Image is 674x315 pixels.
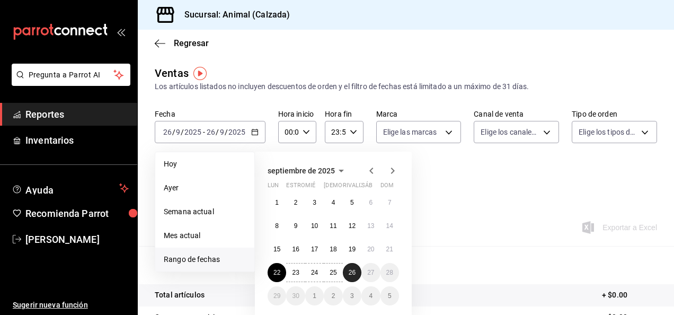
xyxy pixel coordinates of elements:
[7,77,130,88] a: Pregunta a Parrot AI
[367,269,374,276] abbr: 27 de septiembre de 2025
[330,222,336,230] abbr: 11 de septiembre de 2025
[325,110,363,118] label: Hora fin
[367,246,374,253] abbr: 20 de septiembre de 2025
[343,182,372,193] abbr: viernes
[343,286,361,305] button: 3 de octubre de 2025
[369,199,373,206] abbr: 6 de septiembre de 2025
[324,240,342,259] button: 18 de septiembre de 2025
[13,301,88,309] font: Sugerir nueva función
[388,199,392,206] abbr: 7 de septiembre de 2025
[278,110,316,118] label: Hora inicio
[579,127,637,137] span: Elige los tipos de orden
[313,199,316,206] abbr: 3 de septiembre de 2025
[332,199,335,206] abbr: 4 de septiembre de 2025
[386,269,393,276] abbr: 28 de septiembre de 2025
[361,240,380,259] button: 20 de septiembre de 2025
[343,263,361,282] button: 26 de septiembre de 2025
[311,246,318,253] abbr: 17 de septiembre de 2025
[350,292,354,300] abbr: 3 de octubre de 2025
[286,286,305,305] button: 30 de septiembre de 2025
[164,159,246,170] span: Hoy
[292,292,299,300] abbr: 30 de septiembre de 2025
[163,128,172,136] input: --
[172,128,175,136] span: /
[25,234,100,245] font: [PERSON_NAME]
[294,199,298,206] abbr: 2 de septiembre de 2025
[174,38,209,48] span: Regresar
[216,128,219,136] span: /
[155,290,205,301] p: Total artículos
[361,286,380,305] button: 4 de octubre de 2025
[330,269,336,276] abbr: 25 de septiembre de 2025
[349,269,356,276] abbr: 26 de septiembre de 2025
[268,167,335,175] span: septiembre de 2025
[305,193,324,212] button: 3 de septiembre de 2025
[313,292,316,300] abbr: 1 de octubre de 2025
[324,286,342,305] button: 2 de octubre de 2025
[380,240,399,259] button: 21 de septiembre de 2025
[324,182,386,193] abbr: jueves
[350,199,354,206] abbr: 5 de septiembre de 2025
[305,286,324,305] button: 1 de octubre de 2025
[181,128,184,136] span: /
[268,286,286,305] button: 29 de septiembre de 2025
[332,292,335,300] abbr: 2 de octubre de 2025
[25,208,109,219] font: Recomienda Parrot
[273,292,280,300] abbr: 29 de septiembre de 2025
[349,246,356,253] abbr: 19 de septiembre de 2025
[324,216,342,235] button: 11 de septiembre de 2025
[361,263,380,282] button: 27 de septiembre de 2025
[268,164,348,177] button: septiembre de 2025
[305,240,324,259] button: 17 de septiembre de 2025
[292,246,299,253] abbr: 16 de septiembre de 2025
[155,110,265,118] label: Fecha
[164,206,246,217] span: Semana actual
[275,199,279,206] abbr: 1 de septiembre de 2025
[25,109,64,120] font: Reportes
[228,128,246,136] input: ----
[294,222,298,230] abbr: 9 de septiembre de 2025
[286,216,305,235] button: 9 de septiembre de 2025
[376,110,462,118] label: Marca
[268,182,279,193] abbr: lunes
[193,67,207,80] img: Marcador de información sobre herramientas
[388,292,392,300] abbr: 5 de octubre de 2025
[155,38,209,48] button: Regresar
[380,193,399,212] button: 7 de septiembre de 2025
[268,216,286,235] button: 8 de septiembre de 2025
[203,128,205,136] span: -
[481,127,539,137] span: Elige los canales de venta
[380,263,399,282] button: 28 de septiembre de 2025
[305,182,315,193] abbr: miércoles
[324,263,342,282] button: 25 de septiembre de 2025
[343,193,361,212] button: 5 de septiembre de 2025
[268,263,286,282] button: 22 de septiembre de 2025
[155,65,189,81] div: Ventas
[361,193,380,212] button: 6 de septiembre de 2025
[311,222,318,230] abbr: 10 de septiembre de 2025
[286,182,320,193] abbr: martes
[12,64,130,86] button: Pregunta a Parrot AI
[286,263,305,282] button: 23 de septiembre de 2025
[474,110,559,118] label: Canal de venta
[602,290,657,301] p: + $0.00
[343,216,361,235] button: 12 de septiembre de 2025
[206,128,216,136] input: --
[219,128,225,136] input: --
[25,182,115,195] span: Ayuda
[268,193,286,212] button: 1 de septiembre de 2025
[117,28,125,36] button: open_drawer_menu
[25,135,74,146] font: Inventarios
[380,286,399,305] button: 5 de octubre de 2025
[164,254,246,265] span: Rango de fechas
[386,246,393,253] abbr: 21 de septiembre de 2025
[383,127,437,137] span: Elige las marcas
[349,222,356,230] abbr: 12 de septiembre de 2025
[268,240,286,259] button: 15 de septiembre de 2025
[275,222,279,230] abbr: 8 de septiembre de 2025
[273,246,280,253] abbr: 15 de septiembre de 2025
[305,263,324,282] button: 24 de septiembre de 2025
[286,193,305,212] button: 2 de septiembre de 2025
[367,222,374,230] abbr: 13 de septiembre de 2025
